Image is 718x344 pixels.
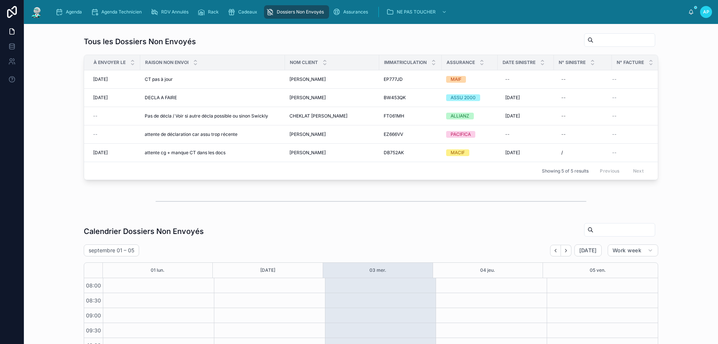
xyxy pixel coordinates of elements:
div: ASSU 2000 [451,94,476,101]
a: -- [558,73,607,85]
a: [DATE] [502,147,549,159]
a: EZ666VV [384,131,437,137]
a: CT pas à jour [145,76,280,82]
span: RDV Annulés [161,9,188,15]
span: [DATE] [93,76,108,82]
span: -- [612,76,617,82]
span: [DATE] [505,150,520,156]
span: NE PAS TOUCHER [397,9,436,15]
a: Agenda Technicien [89,5,147,19]
a: [PERSON_NAME] [289,76,375,82]
a: DECLA A FAIRE [145,95,280,101]
span: CT pas à jour [145,76,173,82]
span: 09:00 [84,312,103,319]
a: EP777JD [384,76,437,82]
button: 04 jeu. [480,263,495,278]
div: -- [561,95,566,101]
a: -- [612,95,659,101]
span: attente cg + manque CT dans les docs [145,150,225,156]
span: [PERSON_NAME] [289,131,326,137]
span: -- [612,150,617,156]
span: N° Sinistre [559,60,586,66]
a: -- [612,131,659,137]
span: Showing 5 of 5 results [542,168,589,174]
a: -- [502,73,549,85]
span: [PERSON_NAME] [289,76,326,82]
span: N° Facture [617,60,644,66]
span: EZ666VV [384,131,403,137]
span: DECLA A FAIRE [145,95,177,101]
span: [DATE] [93,95,108,101]
div: -- [561,76,566,82]
div: [DATE] [260,263,275,278]
span: DB752AK [384,150,404,156]
button: Next [561,245,571,256]
h1: Tous les Dossiers Non Envoyés [84,36,196,47]
a: BW453QK [384,95,437,101]
span: 08:30 [84,297,103,304]
div: MAIF [451,76,461,83]
h2: septembre 01 – 05 [89,247,134,254]
a: attente de déclaration car assu trop récente [145,131,280,137]
span: [DATE] [579,247,597,254]
a: Dossiers Non Envoyés [264,5,329,19]
a: [DATE] [93,76,136,82]
span: Date Sinistre [503,60,536,66]
a: Rack [195,5,224,19]
button: 01 lun. [151,263,165,278]
a: -- [612,150,659,156]
span: -- [612,131,617,137]
a: Agenda [53,5,87,19]
a: DB752AK [384,150,437,156]
a: NE PAS TOUCHER [384,5,451,19]
div: PACIFICA [451,131,471,138]
button: 03 mer. [369,263,386,278]
button: Work week [608,244,658,256]
span: 08:00 [84,282,103,289]
button: Back [550,245,561,256]
button: [DATE] [574,244,602,256]
a: -- [93,113,136,119]
span: [DATE] [505,113,520,119]
a: [DATE] [502,110,549,122]
span: [PERSON_NAME] [289,150,326,156]
a: Assurances [331,5,373,19]
a: -- [558,92,607,104]
a: [DATE] [93,150,136,156]
span: [DATE] [93,150,108,156]
span: À Envoyer Le [93,60,126,66]
a: [DATE] [502,92,549,104]
span: attente de déclaration car assu trop récente [145,131,237,137]
a: [PERSON_NAME] [289,95,375,101]
a: -- [502,128,549,140]
span: -- [93,113,98,119]
span: [DATE] [505,95,520,101]
a: FT061MH [384,113,437,119]
a: MACIF [446,149,493,156]
div: -- [561,131,566,137]
span: Pas de décla / Voir si autre décla possible ou sinon Swickly [145,113,268,119]
a: [DATE] [93,95,136,101]
a: MAIF [446,76,493,83]
span: 09:30 [84,327,103,334]
a: -- [558,110,607,122]
span: -- [93,131,98,137]
a: -- [93,131,136,137]
span: Work week [613,247,641,254]
div: -- [505,76,510,82]
h1: Calendrier Dossiers Non Envoyés [84,226,204,237]
span: Cadeaux [238,9,257,15]
span: Immatriculation [384,60,427,66]
div: scrollable content [49,4,688,20]
a: -- [558,128,607,140]
span: CHEKLAT [PERSON_NAME] [289,113,347,119]
span: AP [703,9,709,15]
div: 05 ven. [590,263,606,278]
span: / [561,150,563,156]
a: / [558,147,607,159]
a: [PERSON_NAME] [289,150,375,156]
a: RDV Annulés [148,5,194,19]
span: Rack [208,9,219,15]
